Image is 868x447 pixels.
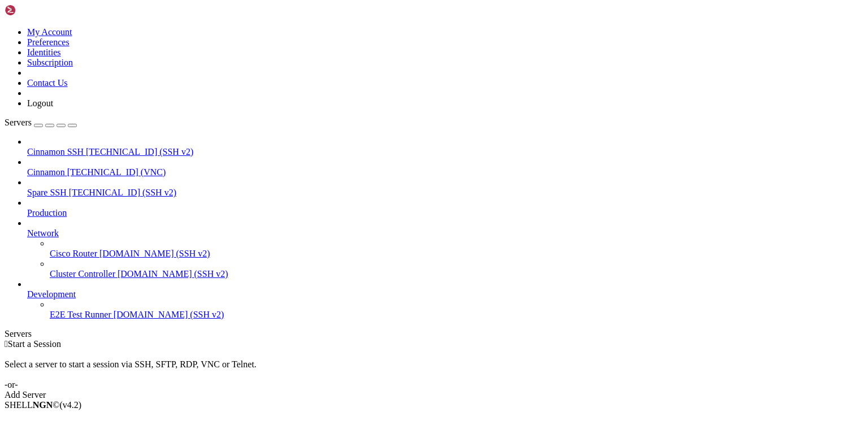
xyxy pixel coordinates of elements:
span: SHELL © [5,400,81,410]
span: [TECHNICAL_ID] (SSH v2) [69,188,176,197]
a: Cinnamon SSH [TECHNICAL_ID] (SSH v2) [27,147,863,157]
span: [TECHNICAL_ID] (VNC) [67,167,166,177]
span: Cinnamon [27,167,65,177]
a: Identities [27,47,61,57]
li: Cluster Controller [DOMAIN_NAME] (SSH v2) [50,259,863,279]
a: Subscription [27,58,73,67]
a: Contact Us [27,78,68,88]
span: Cinnamon SSH [27,147,84,157]
a: Cinnamon [TECHNICAL_ID] (VNC) [27,167,863,177]
a: Development [27,289,863,300]
a: E2E Test Runner [DOMAIN_NAME] (SSH v2) [50,310,863,320]
span: [DOMAIN_NAME] (SSH v2) [99,249,210,258]
a: Cisco Router [DOMAIN_NAME] (SSH v2) [50,249,863,259]
div: Select a server to start a session via SSH, SFTP, RDP, VNC or Telnet. -or- [5,349,863,390]
span: Cluster Controller [50,269,115,279]
a: Cluster Controller [DOMAIN_NAME] (SSH v2) [50,269,863,279]
span: [DOMAIN_NAME] (SSH v2) [114,310,224,319]
li: Cisco Router [DOMAIN_NAME] (SSH v2) [50,238,863,259]
li: Production [27,198,863,218]
a: Preferences [27,37,70,47]
span: Production [27,208,67,218]
span: Development [27,289,76,299]
a: Servers [5,118,77,127]
div: Add Server [5,390,863,400]
li: Network [27,218,863,279]
span: [TECHNICAL_ID] (SSH v2) [86,147,193,157]
span: E2E Test Runner [50,310,111,319]
li: Cinnamon SSH [TECHNICAL_ID] (SSH v2) [27,137,863,157]
li: E2E Test Runner [DOMAIN_NAME] (SSH v2) [50,300,863,320]
span: Cisco Router [50,249,97,258]
b: NGN [33,400,53,410]
span: Servers [5,118,32,127]
span: [DOMAIN_NAME] (SSH v2) [118,269,228,279]
span: Spare SSH [27,188,67,197]
span: Network [27,228,59,238]
li: Development [27,279,863,320]
a: Production [27,208,863,218]
span: Start a Session [8,339,61,349]
li: Spare SSH [TECHNICAL_ID] (SSH v2) [27,177,863,198]
a: Network [27,228,863,238]
img: Shellngn [5,5,70,16]
span: 4.2.0 [60,400,82,410]
span:  [5,339,8,349]
a: Logout [27,98,53,108]
a: My Account [27,27,72,37]
li: Cinnamon [TECHNICAL_ID] (VNC) [27,157,863,177]
a: Spare SSH [TECHNICAL_ID] (SSH v2) [27,188,863,198]
div: Servers [5,329,863,339]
